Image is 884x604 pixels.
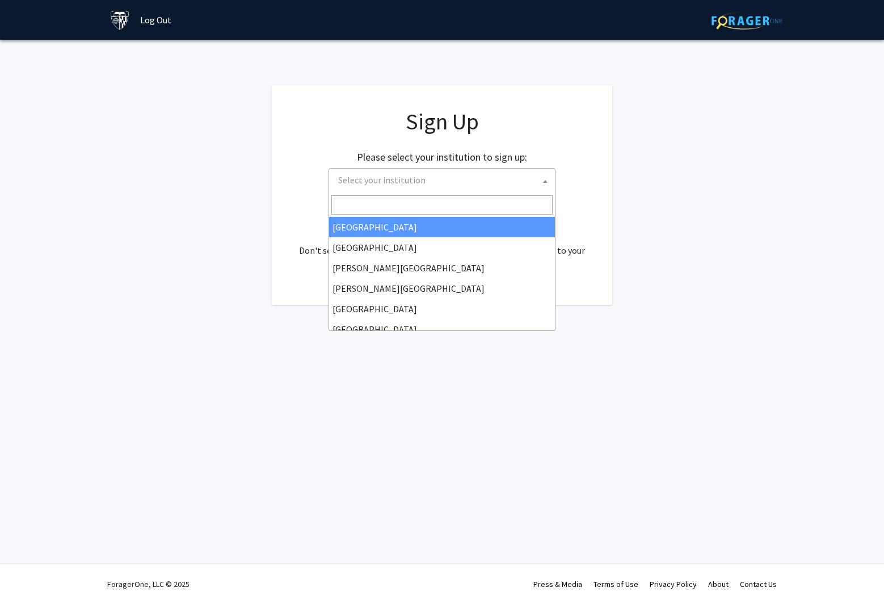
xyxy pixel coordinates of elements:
[650,579,697,589] a: Privacy Policy
[708,579,729,589] a: About
[329,237,555,258] li: [GEOGRAPHIC_DATA]
[329,319,555,339] li: [GEOGRAPHIC_DATA]
[329,258,555,278] li: [PERSON_NAME][GEOGRAPHIC_DATA]
[334,169,555,192] span: Select your institution
[740,579,777,589] a: Contact Us
[331,195,553,215] input: Search
[110,10,130,30] img: Johns Hopkins University Logo
[533,579,582,589] a: Press & Media
[329,168,555,194] span: Select your institution
[712,12,782,30] img: ForagerOne Logo
[329,299,555,319] li: [GEOGRAPHIC_DATA]
[107,564,190,604] div: ForagerOne, LLC © 2025
[294,216,590,271] div: Already have an account? . Don't see your institution? about bringing ForagerOne to your institut...
[357,151,527,163] h2: Please select your institution to sign up:
[329,278,555,299] li: [PERSON_NAME][GEOGRAPHIC_DATA]
[329,217,555,237] li: [GEOGRAPHIC_DATA]
[338,174,426,186] span: Select your institution
[593,579,638,589] a: Terms of Use
[294,108,590,135] h1: Sign Up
